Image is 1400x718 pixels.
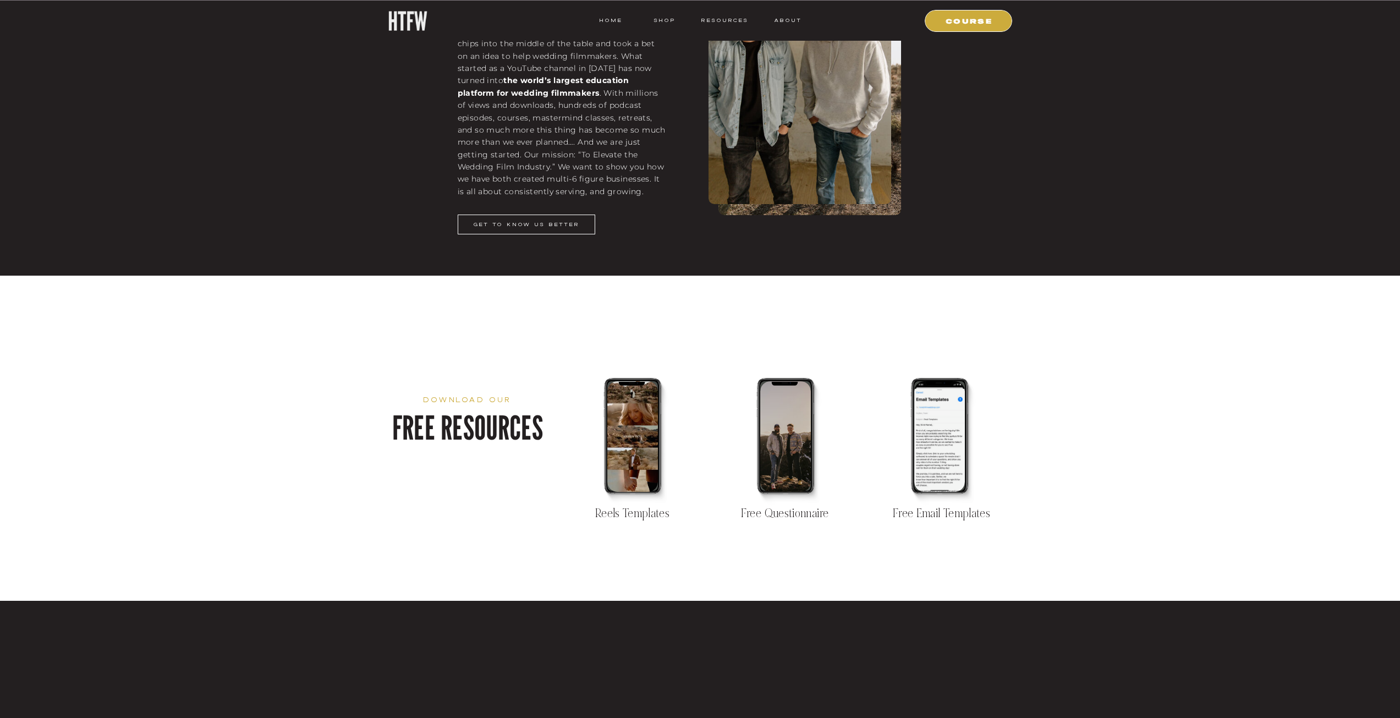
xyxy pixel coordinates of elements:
p: Hey there! We are [PERSON_NAME] and [PERSON_NAME], and somehow we are lucky enough to be the two ... [458,1,667,198]
a: resources [697,15,748,25]
b: the world’s largest education platform for wedding filmmakers [458,75,629,97]
a: ABOUT [773,15,801,25]
a: Free Email Templates [874,503,1009,519]
h2: free resources [392,411,543,483]
a: Free Questionnaire [717,503,853,519]
a: COURSE [932,15,1007,25]
a: Reels Templates [565,503,700,519]
a: Get to know us better [459,220,594,229]
p: download our [370,393,565,413]
a: HOME [599,15,622,25]
a: shop [643,15,687,25]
